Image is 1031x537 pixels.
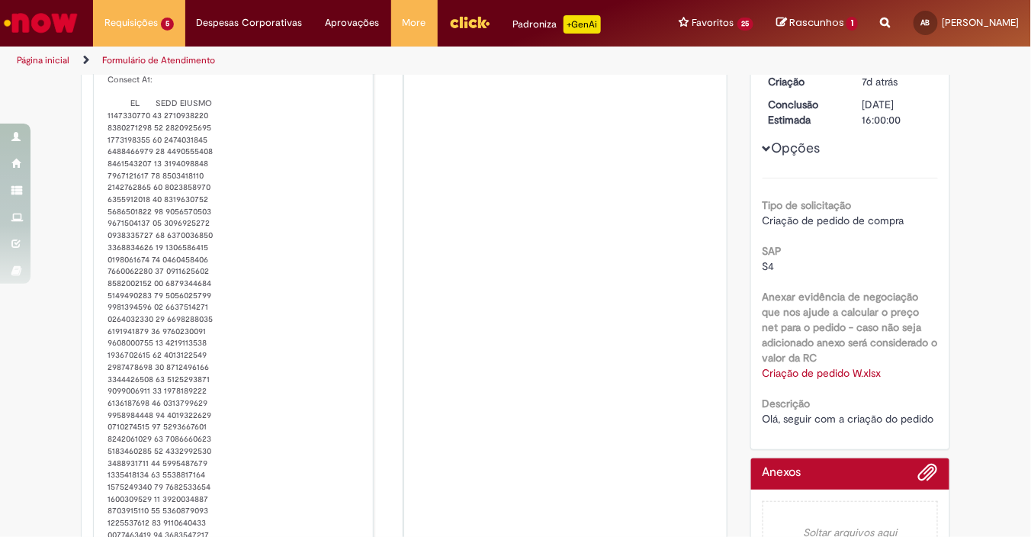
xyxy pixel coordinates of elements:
[943,16,1020,29] span: [PERSON_NAME]
[449,11,490,34] img: click_logo_yellow_360x200.png
[862,75,898,88] span: 7d atrás
[789,15,844,30] span: Rascunhos
[161,18,174,31] span: 5
[737,18,754,31] span: 25
[763,397,811,410] b: Descrição
[776,16,858,31] a: Rascunhos
[918,462,938,490] button: Adicionar anexos
[846,17,858,31] span: 1
[763,466,801,480] h2: Anexos
[102,54,215,66] a: Formulário de Atendimento
[763,366,882,380] a: Download de Criação de pedido W.xlsx
[862,97,933,127] div: [DATE] 16:00:00
[862,74,933,89] div: 22/08/2025 17:19:25
[513,15,601,34] div: Padroniza
[692,15,734,31] span: Favoritos
[757,97,851,127] dt: Conclusão Estimada
[763,290,938,365] b: Anexar evidência de negociação que nos ajude a calcular o preço net para o pedido - caso não seja...
[197,15,303,31] span: Despesas Corporativas
[763,214,904,227] span: Criação de pedido de compra
[763,412,934,426] span: Olá, seguir com a criação do pedido
[17,54,69,66] a: Página inicial
[763,259,775,273] span: S4
[763,244,782,258] b: SAP
[862,75,898,88] time: 22/08/2025 17:19:25
[2,8,80,38] img: ServiceNow
[757,74,851,89] dt: Criação
[921,18,930,27] span: AB
[763,198,852,212] b: Tipo de solicitação
[564,15,601,34] p: +GenAi
[11,47,676,75] ul: Trilhas de página
[326,15,380,31] span: Aprovações
[403,15,426,31] span: More
[104,15,158,31] span: Requisições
